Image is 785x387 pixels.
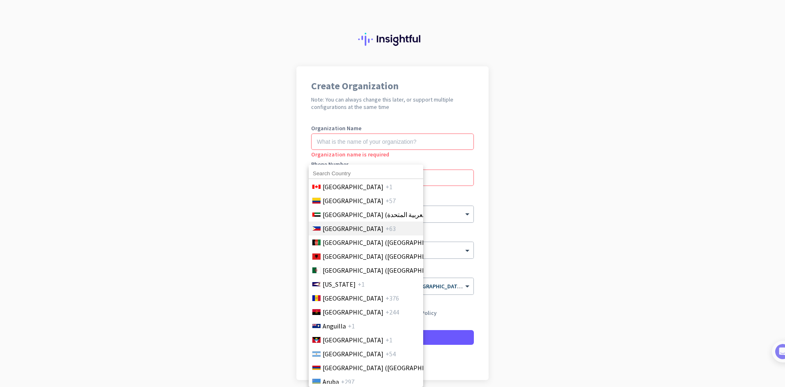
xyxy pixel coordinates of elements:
span: [GEOGRAPHIC_DATA] [323,196,384,206]
span: +1 [348,321,355,331]
span: +54 [386,349,396,359]
span: [GEOGRAPHIC_DATA] (‫الإمارات العربية المتحدة‬‎) [323,210,452,220]
span: [GEOGRAPHIC_DATA] ([GEOGRAPHIC_DATA]) [323,251,450,261]
span: +57 [386,196,396,206]
span: [GEOGRAPHIC_DATA] [323,307,384,317]
span: +376 [386,293,399,303]
span: +1 [386,335,392,345]
span: [GEOGRAPHIC_DATA] (‫[GEOGRAPHIC_DATA]‬‎) [323,265,450,275]
span: +1 [386,182,392,192]
span: [GEOGRAPHIC_DATA] [323,293,384,303]
span: +1 [358,279,365,289]
span: [GEOGRAPHIC_DATA] [323,182,384,192]
span: [GEOGRAPHIC_DATA] [323,349,384,359]
span: [GEOGRAPHIC_DATA] (‫[GEOGRAPHIC_DATA]‬‎) [323,238,450,247]
input: Search Country [309,168,423,179]
span: +297 [341,377,354,387]
span: [GEOGRAPHIC_DATA] ([GEOGRAPHIC_DATA]) [323,363,450,373]
span: [GEOGRAPHIC_DATA] [323,335,384,345]
span: [US_STATE] [323,279,356,289]
span: Aruba [323,377,339,387]
span: [GEOGRAPHIC_DATA] [323,224,384,233]
span: Anguilla [323,321,346,331]
span: +63 [386,224,396,233]
span: +244 [386,307,399,317]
